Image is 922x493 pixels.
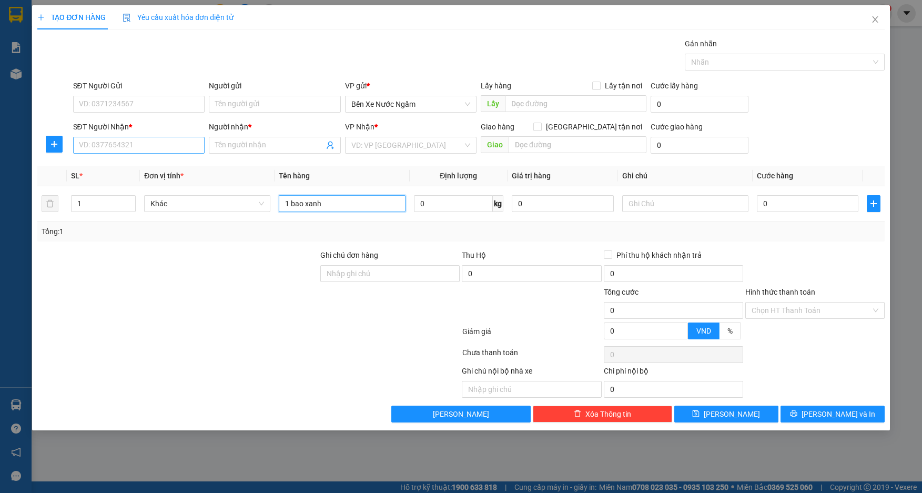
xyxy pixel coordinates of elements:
div: Người gửi [209,80,341,92]
span: TẠO ĐƠN HÀNG [37,13,106,22]
span: printer [790,410,797,418]
button: plus [867,195,880,212]
label: Hình thức thanh toán [745,288,815,296]
input: Cước giao hàng [651,137,748,154]
span: Giao [481,136,509,153]
span: user-add [326,141,335,149]
span: [GEOGRAPHIC_DATA] tận nơi [542,121,646,133]
span: kg [493,195,503,212]
div: Ghi chú nội bộ nhà xe [462,365,601,381]
span: [PERSON_NAME] [433,408,489,420]
input: Nhập ghi chú [462,381,601,398]
span: plus [37,14,45,21]
span: plus [867,199,879,208]
button: printer[PERSON_NAME] và In [781,406,885,422]
img: icon [123,14,131,22]
input: Cước lấy hàng [651,96,748,113]
span: Thu Hộ [462,251,486,259]
div: Tổng: 1 [42,226,356,237]
button: Close [860,5,890,35]
span: Giao hàng [481,123,514,131]
button: [PERSON_NAME] [391,406,531,422]
div: Chi phí nội bộ [604,365,743,381]
span: save [692,410,700,418]
button: delete [42,195,58,212]
input: Ghi Chú [622,195,748,212]
span: VND [696,327,711,335]
div: Người nhận [209,121,341,133]
input: 0 [512,195,614,212]
span: close [871,15,879,24]
span: Đơn vị tính [144,172,184,180]
input: Dọc đường [505,95,646,112]
span: plus [46,140,62,148]
span: Xóa Thông tin [585,408,631,420]
span: Yêu cầu xuất hóa đơn điện tử [123,13,234,22]
input: VD: Bàn, Ghế [279,195,405,212]
span: Cước hàng [757,172,793,180]
div: Giảm giá [461,326,603,344]
span: Giá trị hàng [512,172,551,180]
input: Dọc đường [509,136,646,153]
div: SĐT Người Nhận [73,121,205,133]
label: Cước giao hàng [651,123,703,131]
span: Lấy hàng [481,82,511,90]
span: delete [574,410,581,418]
button: plus [46,136,63,153]
span: Khác [150,196,264,212]
span: Tổng cước [604,288,639,296]
span: VP Nhận [345,123,374,131]
span: Bến Xe Nước Ngầm [351,96,471,112]
span: Lấy tận nơi [601,80,646,92]
span: Tên hàng [279,172,310,180]
span: Phí thu hộ khách nhận trả [612,249,706,261]
span: Lấy [481,95,505,112]
button: deleteXóa Thông tin [533,406,672,422]
div: Chưa thanh toán [461,347,603,365]
label: Gán nhãn [685,39,717,48]
label: Cước lấy hàng [651,82,698,90]
span: SL [71,172,79,180]
input: Ghi chú đơn hàng [320,265,460,282]
button: save[PERSON_NAME] [674,406,778,422]
span: % [727,327,733,335]
span: [PERSON_NAME] [704,408,760,420]
div: VP gửi [345,80,477,92]
th: Ghi chú [618,166,753,186]
div: SĐT Người Gửi [73,80,205,92]
span: Định lượng [440,172,477,180]
span: [PERSON_NAME] và In [802,408,875,420]
label: Ghi chú đơn hàng [320,251,378,259]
